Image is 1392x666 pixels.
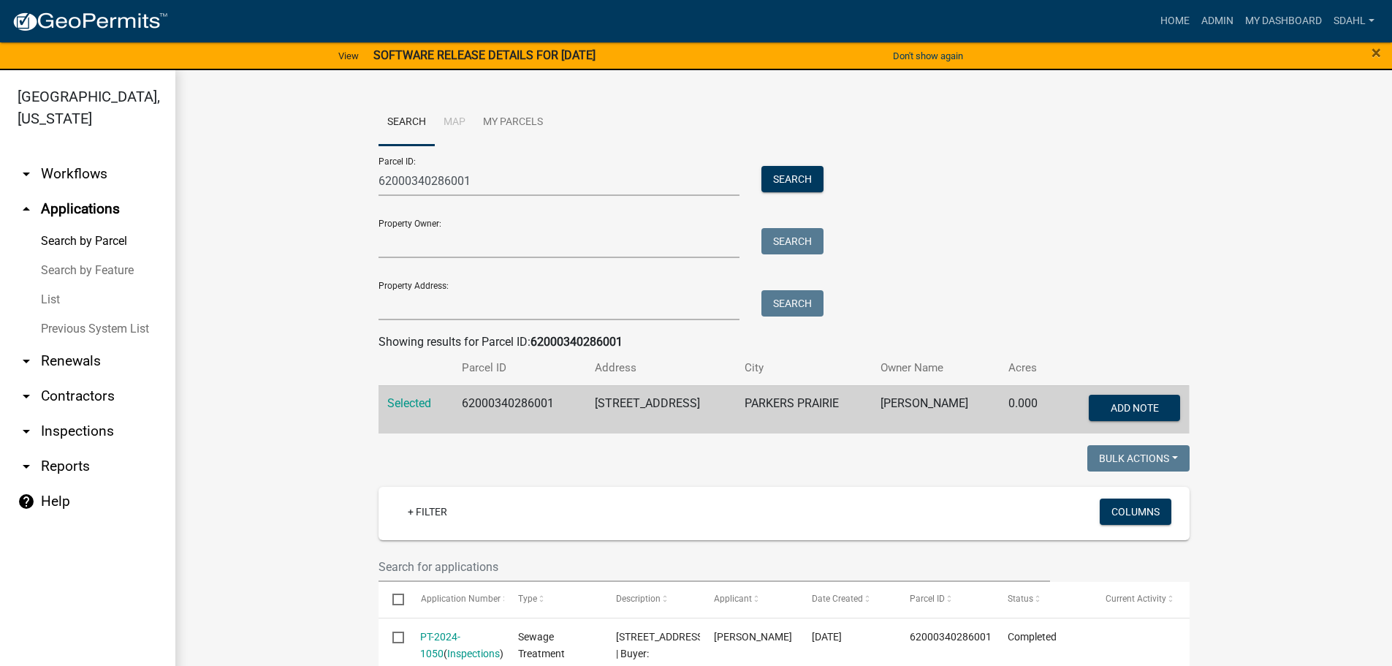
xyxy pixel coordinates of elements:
[910,594,945,604] span: Parcel ID
[1000,351,1057,385] th: Acres
[761,290,824,317] button: Search
[586,351,735,385] th: Address
[373,48,596,62] strong: SOFTWARE RELEASE DETAILS FOR [DATE]
[602,582,700,617] datatable-header-cell: Description
[18,165,35,183] i: arrow_drop_down
[474,99,552,146] a: My Parcels
[18,352,35,370] i: arrow_drop_down
[1239,7,1328,35] a: My Dashboard
[1087,445,1190,472] button: Bulk Actions
[406,582,504,617] datatable-header-cell: Application Number
[736,351,872,385] th: City
[1155,7,1195,35] a: Home
[761,166,824,192] button: Search
[379,552,1051,582] input: Search for applications
[453,385,587,434] td: 62000340286001
[872,351,1000,385] th: Owner Name
[1328,7,1380,35] a: sdahl
[379,99,435,146] a: Search
[420,594,500,604] span: Application Number
[420,631,460,659] a: PT-2024-1050
[812,594,863,604] span: Date Created
[887,44,969,68] button: Don't show again
[504,582,602,617] datatable-header-cell: Type
[1106,594,1166,604] span: Current Activity
[586,385,735,434] td: [STREET_ADDRESS]
[761,228,824,254] button: Search
[714,631,792,643] span: Sheena Radermacher
[18,423,35,440] i: arrow_drop_down
[18,200,35,218] i: arrow_drop_up
[420,629,490,662] div: ( )
[700,582,798,617] datatable-header-cell: Applicant
[1089,395,1180,421] button: Add Note
[910,631,992,643] span: 62000340286001
[736,385,872,434] td: PARKERS PRAIRIE
[332,44,365,68] a: View
[1092,582,1190,617] datatable-header-cell: Current Activity
[18,493,35,510] i: help
[379,582,406,617] datatable-header-cell: Select
[1008,594,1033,604] span: Status
[616,594,661,604] span: Description
[447,648,500,659] a: Inspections
[387,396,431,410] a: Selected
[714,594,752,604] span: Applicant
[18,458,35,475] i: arrow_drop_down
[530,335,623,349] strong: 62000340286001
[1111,401,1159,413] span: Add Note
[798,582,896,617] datatable-header-cell: Date Created
[872,385,1000,434] td: [PERSON_NAME]
[1372,44,1381,61] button: Close
[1372,42,1381,63] span: ×
[1100,499,1171,525] button: Columns
[1195,7,1239,35] a: Admin
[453,351,587,385] th: Parcel ID
[1008,631,1057,643] span: Completed
[812,631,842,643] span: 07/09/2024
[1000,385,1057,434] td: 0.000
[518,594,537,604] span: Type
[994,582,1092,617] datatable-header-cell: Status
[896,582,994,617] datatable-header-cell: Parcel ID
[379,333,1190,351] div: Showing results for Parcel ID:
[396,499,459,525] a: + Filter
[18,387,35,405] i: arrow_drop_down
